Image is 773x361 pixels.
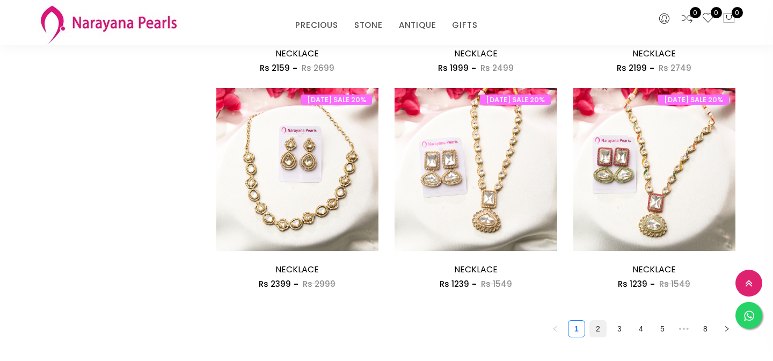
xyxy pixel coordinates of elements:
[546,320,564,337] button: left
[723,12,735,26] button: 0
[590,321,606,337] a: 2
[681,12,694,26] a: 0
[480,62,514,74] span: Rs 2499
[718,320,735,337] button: right
[732,7,743,18] span: 0
[568,321,585,337] a: 1
[454,47,498,60] a: NECKLACE
[302,62,334,74] span: Rs 2699
[552,326,558,332] span: left
[654,321,670,337] a: 5
[718,320,735,337] li: Next Page
[711,7,722,18] span: 0
[568,320,585,337] li: 1
[354,17,383,33] a: STONE
[702,12,714,26] a: 0
[611,321,628,337] a: 3
[632,47,676,60] a: NECKLACE
[589,320,607,337] li: 2
[480,95,551,105] span: [DATE] SALE 20%
[690,7,701,18] span: 0
[295,17,338,33] a: PRECIOUS
[675,320,692,337] li: Next 5 Pages
[260,62,290,74] span: Rs 2159
[697,321,713,337] a: 8
[275,47,319,60] a: NECKLACE
[611,320,628,337] li: 3
[659,62,691,74] span: Rs 2749
[438,62,469,74] span: Rs 1999
[481,278,512,290] span: Rs 1549
[452,17,477,33] a: GIFTS
[633,321,649,337] a: 4
[399,17,436,33] a: ANTIQUE
[454,263,498,276] a: NECKLACE
[617,62,647,74] span: Rs 2199
[675,320,692,337] span: •••
[546,320,564,337] li: Previous Page
[697,320,714,337] li: 8
[632,263,676,276] a: NECKLACE
[654,320,671,337] li: 5
[724,326,730,332] span: right
[658,95,729,105] span: [DATE] SALE 20%
[259,278,291,290] span: Rs 2399
[632,320,650,337] li: 4
[275,263,319,276] a: NECKLACE
[440,278,469,290] span: Rs 1239
[659,278,690,290] span: Rs 1549
[303,278,336,290] span: Rs 2999
[618,278,647,290] span: Rs 1239
[301,95,372,105] span: [DATE] SALE 20%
